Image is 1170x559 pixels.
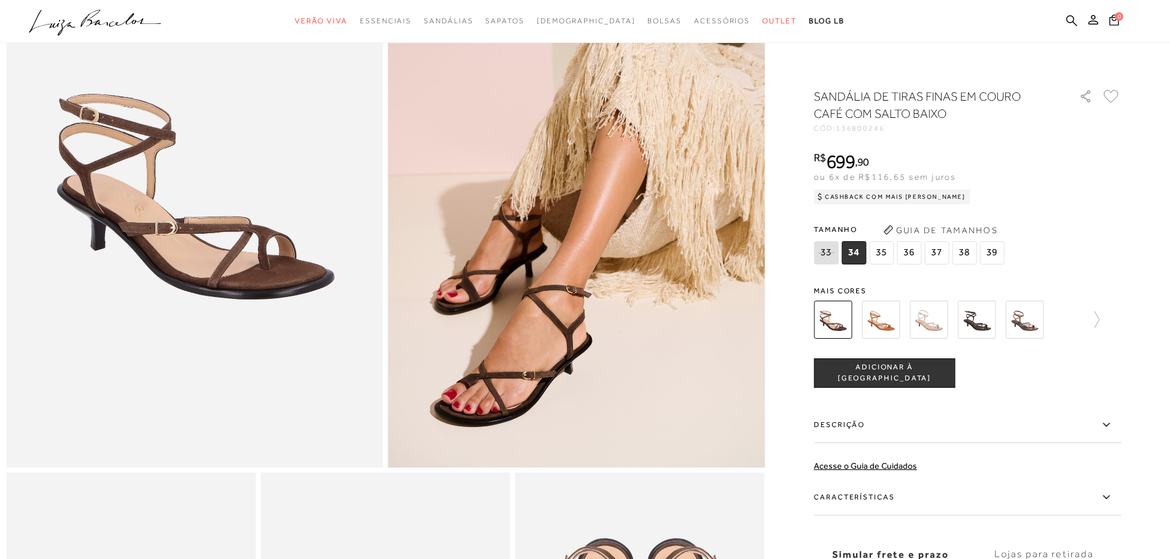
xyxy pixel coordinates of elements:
[814,480,1121,515] label: Características
[1005,301,1043,339] img: SANDÁLIA EM COURO VERNIZ CARAMELO COM SALTO BAIXO E TIRAS FINAS
[814,287,1121,295] span: Mais cores
[869,241,894,264] span: 35
[424,10,473,33] a: categoryNavScreenReaderText
[814,88,1044,122] h1: SANDÁLIA DE TIRAS FINAS EM COURO CAFÉ COM SALTO BAIXO
[424,17,473,25] span: Sandálias
[814,125,1059,132] div: CÓD:
[537,17,636,25] span: [DEMOGRAPHIC_DATA]
[897,241,921,264] span: 36
[841,241,866,264] span: 34
[952,241,977,264] span: 38
[814,190,970,204] div: Cashback com Mais [PERSON_NAME]
[485,10,524,33] a: categoryNavScreenReaderText
[910,301,948,339] img: SANDÁLIA DE TIRAS FINAS METALIZADA PRATA COM SALTO BAIXO
[1106,13,1123,30] button: 0
[814,407,1121,443] label: Descrição
[879,220,1002,240] button: Guia de Tamanhos
[814,220,1007,239] span: Tamanho
[647,10,682,33] a: categoryNavScreenReaderText
[694,10,750,33] a: categoryNavScreenReaderText
[809,17,844,25] span: BLOG LB
[814,358,955,388] button: ADICIONAR À [GEOGRAPHIC_DATA]
[855,156,869,168] i: ,
[537,10,636,33] a: noSubCategoriesText
[295,17,348,25] span: Verão Viva
[762,10,797,33] a: categoryNavScreenReaderText
[809,10,844,33] a: BLOG LB
[762,17,797,25] span: Outlet
[826,150,855,172] span: 699
[814,241,838,264] span: 33
[360,17,411,25] span: Essenciais
[485,17,524,25] span: Sapatos
[814,152,826,163] i: R$
[957,301,996,339] img: SANDÁLIA EM COURO VERNIZ CAFÉ COM SALTO BAIXO E TIRAS FINAS
[980,241,1004,264] span: 39
[647,17,682,25] span: Bolsas
[360,10,411,33] a: categoryNavScreenReaderText
[857,155,869,168] span: 90
[924,241,949,264] span: 37
[694,17,750,25] span: Acessórios
[1115,12,1123,21] span: 0
[814,461,917,471] a: Acesse o Guia de Cuidados
[814,172,956,182] span: ou 6x de R$116,65 sem juros
[295,10,348,33] a: categoryNavScreenReaderText
[814,362,954,384] span: ADICIONAR À [GEOGRAPHIC_DATA]
[862,301,900,339] img: SANDÁLIA DE TIRAS FINAS EM COURO CARAMELO COM SALTO BAIXO
[836,124,885,133] span: 136800246
[814,301,852,339] img: SANDÁLIA DE TIRAS FINAS EM COURO CAFÉ COM SALTO BAIXO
